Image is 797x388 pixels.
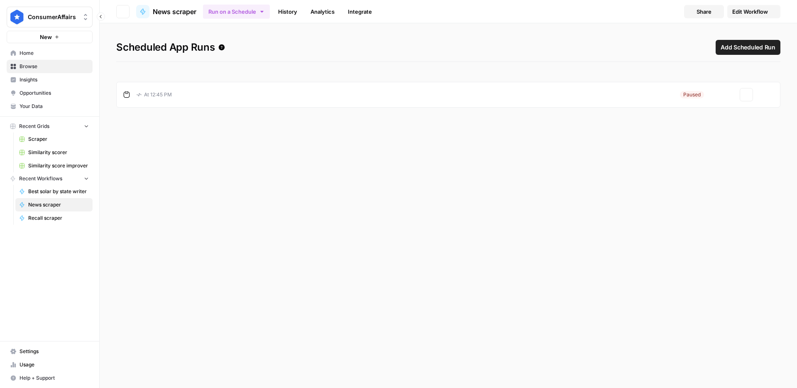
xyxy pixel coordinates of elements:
p: At 12:45 PM [137,91,172,98]
a: Similarity scorer [15,146,93,159]
a: News scraper [15,198,93,211]
a: Integrate [343,5,377,18]
span: Similarity scorer [28,149,89,156]
span: News scraper [153,7,196,17]
span: Scheduled App Runs [116,41,225,54]
a: Opportunities [7,86,93,100]
button: Recent Grids [7,120,93,133]
span: Scraper [28,135,89,143]
img: ConsumerAffairs Logo [10,10,24,25]
span: New [40,33,52,41]
button: Help + Support [7,371,93,385]
button: Run on a Schedule [203,5,270,19]
span: ConsumerAffairs [28,13,78,21]
span: Edit Workflow [732,7,768,16]
span: Add Scheduled Run [721,43,775,52]
span: Your Data [20,103,89,110]
a: Browse [7,60,93,73]
button: Recent Workflows [7,172,93,185]
span: Recall scraper [28,214,89,222]
a: Best solar by state writer [15,185,93,198]
a: Your Data [7,100,93,113]
a: Scraper [15,133,93,146]
span: Similarity score improver [28,162,89,169]
span: Usage [20,361,89,368]
div: Paused [680,91,704,98]
span: Opportunities [20,89,89,97]
a: Settings [7,345,93,358]
a: Insights [7,73,93,86]
button: Workspace: ConsumerAffairs [7,7,93,27]
a: Analytics [306,5,340,18]
span: Browse [20,63,89,70]
a: News scraper [136,5,196,18]
a: Home [7,47,93,60]
span: Recent Workflows [19,175,62,182]
a: Similarity score improver [15,159,93,172]
span: News scraper [28,201,89,209]
span: Share [697,7,711,16]
button: Add Scheduled Run [716,40,780,55]
button: Share [684,5,724,18]
span: Insights [20,76,89,83]
span: Best solar by state writer [28,188,89,195]
span: Settings [20,348,89,355]
button: New [7,31,93,43]
span: Home [20,49,89,57]
span: Recent Grids [19,123,49,130]
a: Recall scraper [15,211,93,225]
a: Edit Workflow [727,5,780,18]
span: Help + Support [20,374,89,382]
a: Usage [7,358,93,371]
a: History [273,5,302,18]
